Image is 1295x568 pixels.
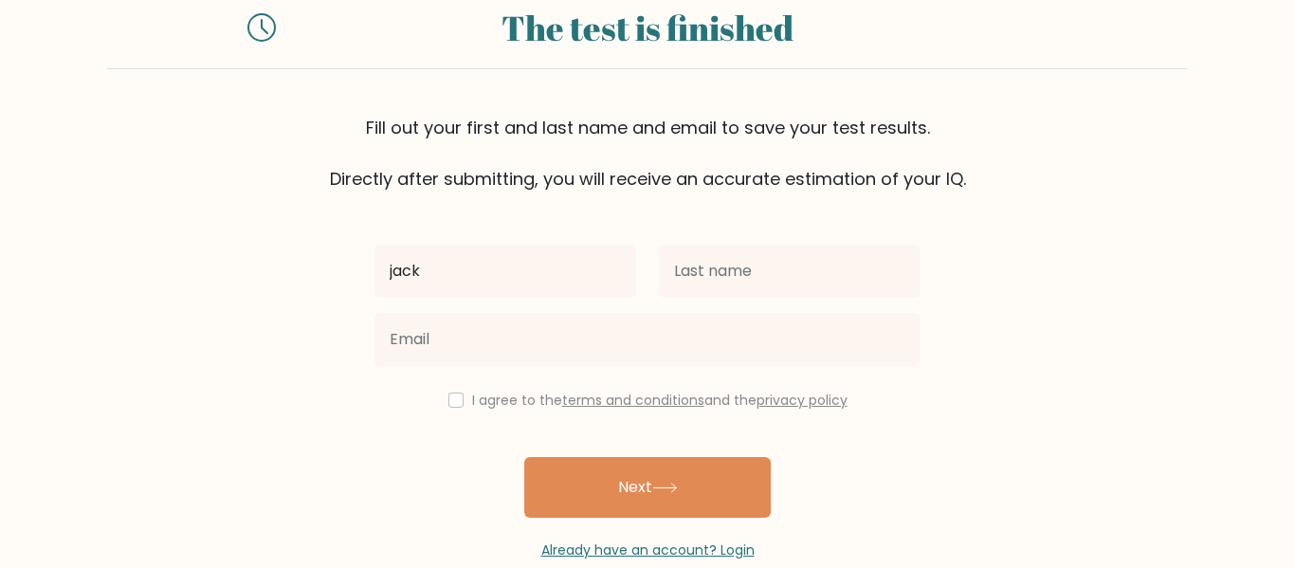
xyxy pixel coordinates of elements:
[757,391,848,410] a: privacy policy
[299,2,996,53] div: The test is finished
[524,457,771,518] button: Next
[374,245,636,298] input: First name
[562,391,704,410] a: terms and conditions
[541,541,755,559] a: Already have an account? Login
[374,313,921,366] input: Email
[472,391,848,410] label: I agree to the and the
[107,115,1188,192] div: Fill out your first and last name and email to save your test results. Directly after submitting,...
[659,245,921,298] input: Last name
